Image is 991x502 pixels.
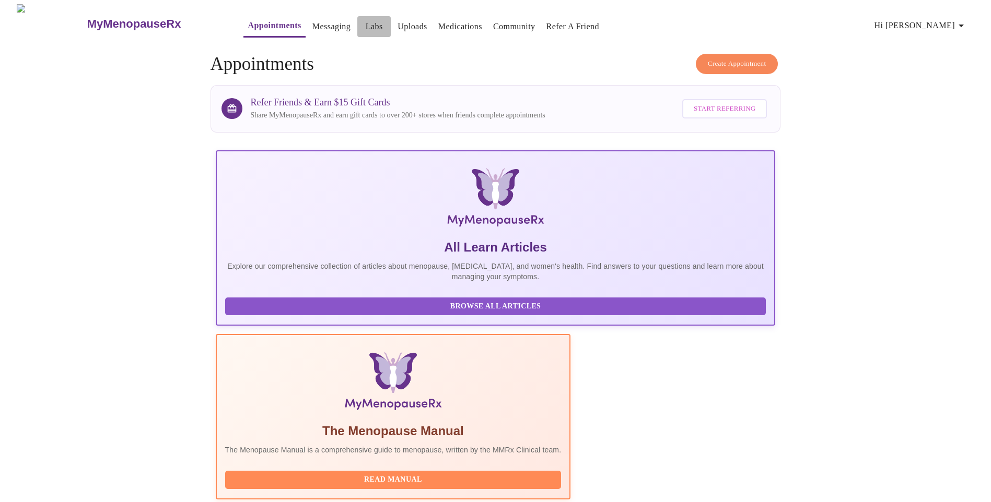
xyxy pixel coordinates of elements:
a: Uploads [398,19,427,34]
a: Appointments [248,18,301,33]
img: Menopause Manual [278,352,508,414]
img: MyMenopauseRx Logo [17,4,86,43]
button: Medications [434,16,486,37]
a: Messaging [312,19,351,34]
button: Appointments [243,15,305,38]
span: Browse All Articles [236,300,756,313]
p: The Menopause Manual is a comprehensive guide to menopause, written by the MMRx Clinical team. [225,445,562,455]
button: Browse All Articles [225,297,766,316]
button: Labs [357,16,391,37]
button: Community [489,16,540,37]
a: Medications [438,19,482,34]
a: Labs [366,19,383,34]
a: MyMenopauseRx [86,6,223,42]
span: Create Appointment [708,58,766,70]
button: Start Referring [682,99,767,118]
a: Community [493,19,535,34]
button: Read Manual [225,471,562,489]
a: Read Manual [225,474,564,483]
h5: All Learn Articles [225,239,766,256]
h3: Refer Friends & Earn $15 Gift Cards [251,97,545,108]
button: Refer a Friend [542,16,604,37]
a: Start Referring [680,94,770,124]
a: Browse All Articles [225,301,769,310]
button: Create Appointment [696,54,778,74]
span: Start Referring [694,103,755,115]
h4: Appointments [211,54,781,75]
button: Messaging [308,16,355,37]
button: Hi [PERSON_NAME] [870,15,972,36]
button: Uploads [393,16,432,37]
a: Refer a Friend [546,19,600,34]
span: Read Manual [236,473,551,486]
span: Hi [PERSON_NAME] [875,18,967,33]
p: Explore our comprehensive collection of articles about menopause, [MEDICAL_DATA], and women's hea... [225,261,766,282]
h5: The Menopause Manual [225,423,562,439]
h3: MyMenopauseRx [87,17,181,31]
img: MyMenopauseRx Logo [309,168,682,231]
p: Share MyMenopauseRx and earn gift cards to over 200+ stores when friends complete appointments [251,110,545,121]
